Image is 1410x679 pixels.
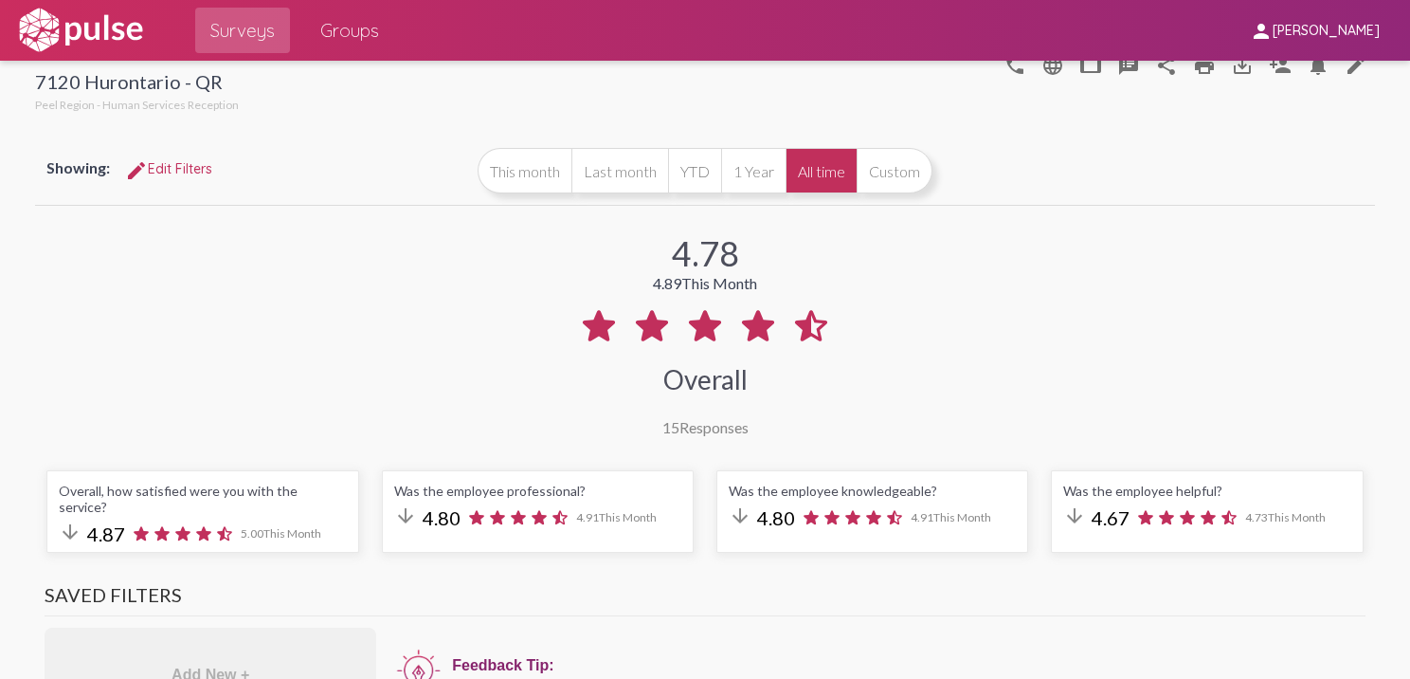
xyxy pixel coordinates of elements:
span: 4.91 [911,510,991,524]
mat-icon: print [1193,54,1216,77]
mat-icon: arrow_downward [394,505,417,527]
mat-icon: speaker_notes [1117,54,1140,77]
span: 4.67 [1092,506,1130,529]
span: This Month [681,274,757,292]
div: Was the employee professional? [394,483,681,499]
mat-icon: language [1003,54,1026,77]
mat-icon: language [1041,54,1064,77]
span: 4.80 [423,506,461,529]
span: This Month [1268,510,1326,524]
button: Bell [1299,46,1337,83]
button: speaker_notes [1110,46,1148,83]
mat-icon: Bell [1307,54,1329,77]
a: Surveys [195,8,290,53]
mat-icon: Download [1231,54,1254,77]
mat-icon: arrow_downward [729,505,751,527]
span: 5.00 [241,526,321,541]
span: 4.87 [87,523,125,545]
div: Feedback Tip: [452,657,1356,674]
span: 4.73 [1245,510,1326,524]
a: Groups [305,8,394,53]
button: Person [1261,46,1299,83]
button: Share [1148,46,1185,83]
button: Edit FiltersEdit Filters [110,152,227,186]
mat-icon: person [1250,20,1273,43]
button: [PERSON_NAME] [1235,12,1395,47]
button: All time [786,148,857,193]
div: Responses [662,418,749,436]
div: Was the employee helpful? [1063,483,1350,499]
span: 15 [662,418,679,436]
span: Peel Region - Human Services Reception [35,98,239,112]
span: Edit Filters [125,160,212,177]
a: print [1185,46,1223,83]
button: Download [1223,46,1261,83]
div: Overall [663,363,748,395]
div: 4.78 [672,232,739,274]
button: language [996,46,1034,83]
button: tablet [1072,46,1110,83]
span: Surveys [210,13,275,47]
div: 7120 Hurontario - QR [35,70,239,98]
button: Last month [571,148,668,193]
a: edit [1337,46,1375,83]
mat-icon: arrow_downward [59,521,81,543]
mat-icon: Edit Filters [125,159,148,182]
mat-icon: arrow_downward [1063,505,1086,527]
span: 4.80 [757,506,795,529]
mat-icon: Share [1155,54,1178,77]
button: YTD [668,148,721,193]
span: Showing: [46,158,110,176]
span: 4.91 [576,510,657,524]
button: language [1034,46,1072,83]
mat-icon: Person [1269,54,1292,77]
div: Was the employee knowledgeable? [729,483,1016,499]
mat-icon: edit [1345,54,1367,77]
button: Custom [857,148,932,193]
span: This Month [599,510,657,524]
span: Groups [320,13,379,47]
button: This month [478,148,571,193]
span: This Month [263,526,321,541]
button: 1 Year [721,148,786,193]
div: 4.89 [653,274,757,292]
span: [PERSON_NAME] [1273,23,1380,40]
mat-icon: tablet [1079,54,1102,77]
span: This Month [933,510,991,524]
h3: Saved Filters [45,583,1365,616]
img: white-logo.svg [15,7,146,54]
div: Overall, how satisfied were you with the service? [59,483,346,515]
